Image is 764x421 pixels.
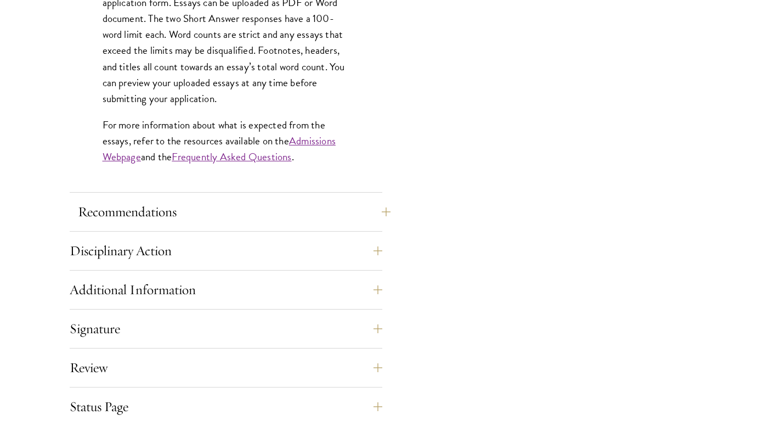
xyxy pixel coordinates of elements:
[70,277,382,303] button: Additional Information
[70,394,382,420] button: Status Page
[70,355,382,381] button: Review
[103,133,336,165] a: Admissions Webpage
[70,238,382,264] button: Disciplinary Action
[70,316,382,342] button: Signature
[78,199,391,225] button: Recommendations
[103,117,349,165] p: For more information about what is expected from the essays, refer to the resources available on ...
[172,149,291,165] a: Frequently Asked Questions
